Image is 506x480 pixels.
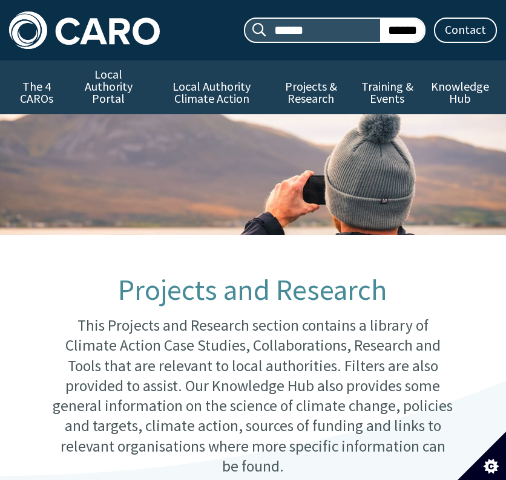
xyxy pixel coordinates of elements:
[434,18,497,43] a: Contact
[351,73,423,114] a: Training & Events
[458,432,506,480] button: Set cookie preferences
[51,274,455,306] h1: Projects and Research
[64,60,153,114] a: Local Authority Portal
[9,11,160,49] img: Caro logo
[271,73,351,114] a: Projects & Research
[153,73,271,114] a: Local Authority Climate Action
[51,316,455,476] p: This Projects and Research section contains a library of Climate Action Case Studies, Collaborati...
[9,73,64,114] a: The 4 CAROs
[423,73,497,114] a: Knowledge Hub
